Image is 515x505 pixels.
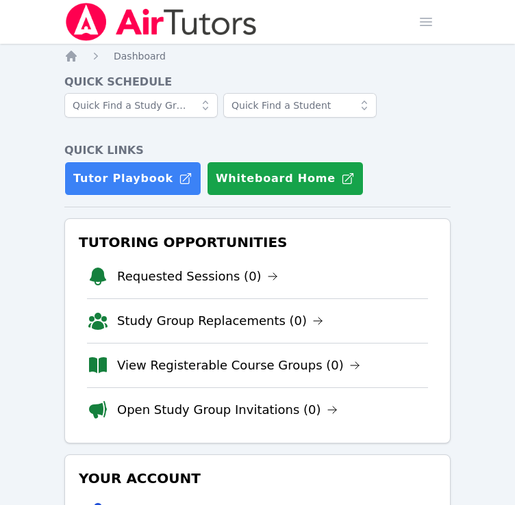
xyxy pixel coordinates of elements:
[64,161,201,196] a: Tutor Playbook
[114,51,166,62] span: Dashboard
[64,142,451,159] h4: Quick Links
[64,49,451,63] nav: Breadcrumb
[64,3,258,41] img: Air Tutors
[64,93,218,118] input: Quick Find a Study Group
[223,93,377,118] input: Quick Find a Student
[114,49,166,63] a: Dashboard
[76,466,439,491] h3: Your Account
[117,267,278,286] a: Requested Sessions (0)
[76,230,439,255] h3: Tutoring Opportunities
[117,400,338,419] a: Open Study Group Invitations (0)
[207,161,364,196] button: Whiteboard Home
[117,311,323,331] a: Study Group Replacements (0)
[64,74,451,90] h4: Quick Schedule
[117,356,360,375] a: View Registerable Course Groups (0)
